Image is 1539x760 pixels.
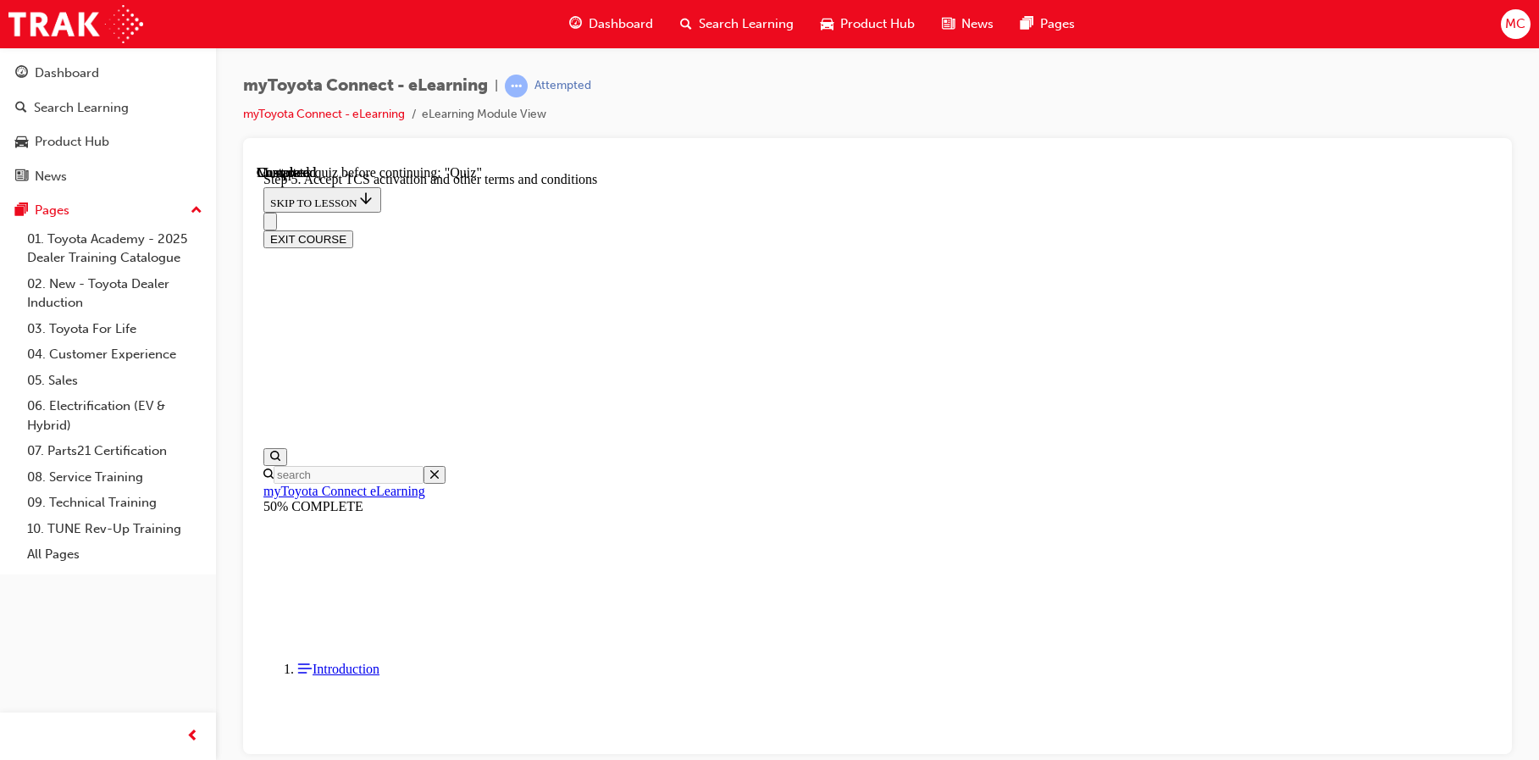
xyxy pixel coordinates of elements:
input: Search [17,301,167,319]
button: Close navigation menu [7,47,20,65]
div: Pages [35,201,69,220]
span: SKIP TO LESSON [14,31,118,44]
button: EXIT COURSE [7,65,97,83]
a: Dashboard [7,58,209,89]
a: News [7,161,209,192]
a: 08. Service Training [20,464,209,491]
button: SKIP TO LESSON [7,22,125,47]
div: Product Hub [35,132,109,152]
a: 07. Parts21 Certification [20,438,209,464]
a: 05. Sales [20,368,209,394]
a: 10. TUNE Rev-Up Training [20,516,209,542]
span: pages-icon [15,203,28,219]
span: News [961,14,994,34]
a: myToyota Connect - eLearning [243,107,405,121]
span: | [495,76,498,96]
a: myToyota Connect eLearning [7,319,169,333]
span: Dashboard [589,14,653,34]
span: news-icon [942,14,955,35]
span: MC [1505,14,1525,34]
a: search-iconSearch Learning [667,7,807,42]
a: guage-iconDashboard [556,7,667,42]
button: Pages [7,195,209,226]
span: car-icon [15,135,28,150]
a: 06. Electrification (EV & Hybrid) [20,393,209,438]
span: prev-icon [186,726,199,747]
span: guage-icon [569,14,582,35]
div: News [35,167,67,186]
div: Step 5. Accept TCS activation and other terms and conditions [7,7,1235,22]
button: DashboardSearch LearningProduct HubNews [7,54,209,195]
img: Trak [8,5,143,43]
a: 02. New - Toyota Dealer Induction [20,271,209,316]
button: MC [1501,9,1531,39]
div: Search Learning [34,98,129,118]
a: Product Hub [7,126,209,158]
button: Open search menu [7,283,30,301]
a: 03. Toyota For Life [20,316,209,342]
a: Search Learning [7,92,209,124]
a: car-iconProduct Hub [807,7,928,42]
div: 50% COMPLETE [7,334,1235,349]
span: search-icon [680,14,692,35]
span: learningRecordVerb_ATTEMPT-icon [505,75,528,97]
span: car-icon [821,14,833,35]
span: search-icon [15,101,27,116]
a: 01. Toyota Academy - 2025 Dealer Training Catalogue [20,226,209,271]
span: guage-icon [15,66,28,81]
span: Search Learning [699,14,794,34]
a: pages-iconPages [1007,7,1088,42]
a: news-iconNews [928,7,1007,42]
span: Product Hub [840,14,915,34]
button: Close search menu [167,301,189,319]
a: 04. Customer Experience [20,341,209,368]
li: eLearning Module View [422,105,546,125]
span: news-icon [15,169,28,185]
span: pages-icon [1021,14,1033,35]
span: up-icon [191,200,202,222]
a: 09. Technical Training [20,490,209,516]
span: myToyota Connect - eLearning [243,76,488,96]
div: Attempted [534,78,591,94]
div: Dashboard [35,64,99,83]
span: Pages [1040,14,1075,34]
a: All Pages [20,541,209,568]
